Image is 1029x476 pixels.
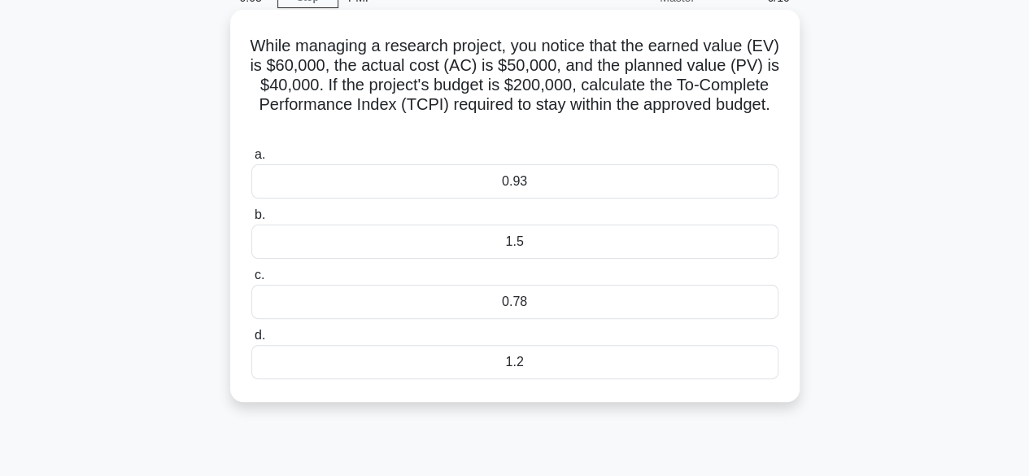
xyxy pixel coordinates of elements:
[255,207,265,221] span: b.
[251,225,778,259] div: 1.5
[255,268,264,282] span: c.
[255,328,265,342] span: d.
[251,164,778,199] div: 0.93
[251,345,778,379] div: 1.2
[250,36,780,135] h5: While managing a research project, you notice that the earned value (EV) is $60,000, the actual c...
[251,285,778,319] div: 0.78
[255,147,265,161] span: a.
